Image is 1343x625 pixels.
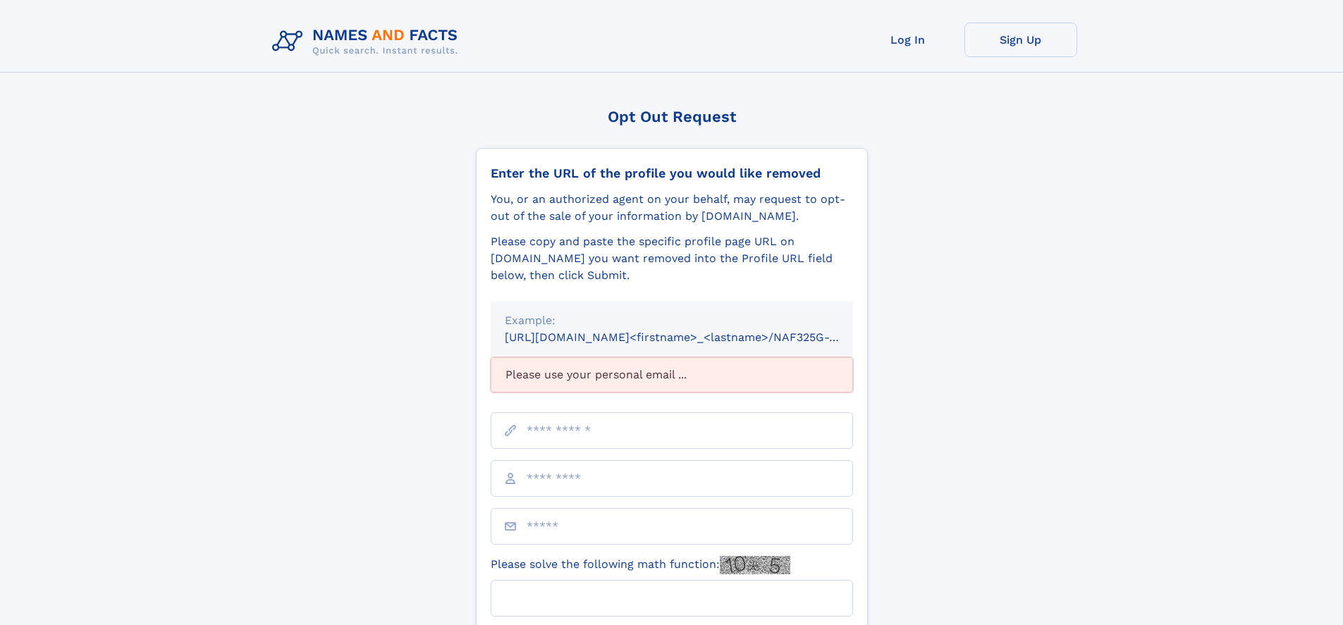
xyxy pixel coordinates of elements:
div: Please use your personal email ... [491,357,853,392]
div: Please copy and paste the specific profile page URL on [DOMAIN_NAME] you want removed into the Pr... [491,233,853,284]
div: Opt Out Request [476,108,868,125]
label: Please solve the following math function: [491,556,790,574]
a: Log In [852,23,964,57]
div: Example: [505,312,839,329]
img: Logo Names and Facts [266,23,470,61]
div: You, or an authorized agent on your behalf, may request to opt-out of the sale of your informatio... [491,191,853,225]
a: Sign Up [964,23,1077,57]
div: Enter the URL of the profile you would like removed [491,166,853,181]
small: [URL][DOMAIN_NAME]<firstname>_<lastname>/NAF325G-xxxxxxxx [505,330,880,344]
